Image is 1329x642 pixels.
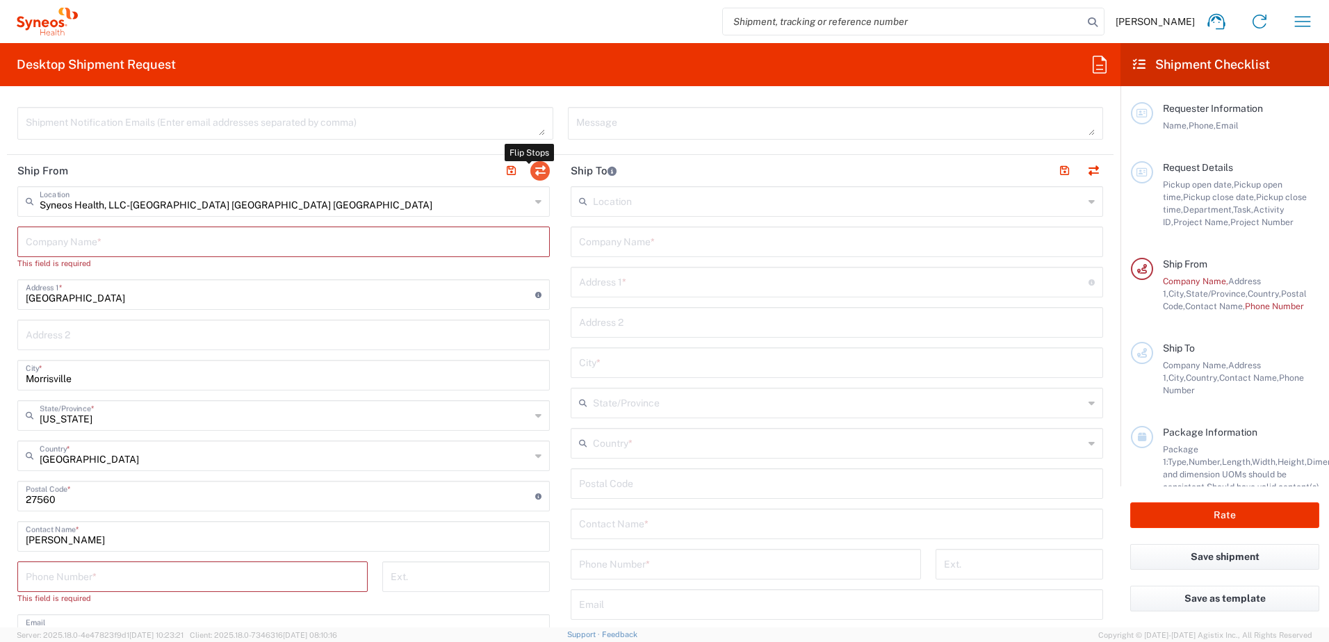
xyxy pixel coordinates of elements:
[1130,502,1319,528] button: Rate
[1186,372,1219,383] span: Country,
[1233,204,1253,215] span: Task,
[602,630,637,639] a: Feedback
[1163,444,1198,467] span: Package 1:
[17,592,368,604] div: This field is required
[1130,544,1319,570] button: Save shipment
[1133,56,1270,73] h2: Shipment Checklist
[1216,120,1239,131] span: Email
[1207,481,1319,492] span: Should have valid content(s)
[17,56,176,73] h2: Desktop Shipment Request
[1163,179,1234,190] span: Pickup open date,
[1252,456,1278,467] span: Width,
[1183,192,1256,202] span: Pickup close date,
[17,164,68,178] h2: Ship From
[1278,456,1307,467] span: Height,
[1116,15,1195,28] span: [PERSON_NAME]
[1230,217,1294,227] span: Project Number
[1168,372,1186,383] span: City,
[1189,120,1216,131] span: Phone,
[1163,120,1189,131] span: Name,
[1173,217,1230,227] span: Project Name,
[1219,372,1279,383] span: Contact Name,
[1163,162,1233,173] span: Request Details
[283,631,337,639] span: [DATE] 08:10:16
[17,257,550,270] div: This field is required
[1245,301,1304,311] span: Phone Number
[1163,258,1207,270] span: Ship From
[1222,456,1252,467] span: Length,
[567,630,602,639] a: Support
[1168,288,1186,299] span: City,
[1163,276,1228,286] span: Company Name,
[1189,456,1222,467] span: Number,
[1163,360,1228,370] span: Company Name,
[1130,586,1319,611] button: Save as template
[1248,288,1281,299] span: Country,
[17,631,184,639] span: Server: 2025.18.0-4e47823f9d1
[1183,204,1233,215] span: Department,
[723,8,1083,35] input: Shipment, tracking or reference number
[1098,629,1312,641] span: Copyright © [DATE]-[DATE] Agistix Inc., All Rights Reserved
[1186,288,1248,299] span: State/Province,
[1163,103,1263,114] span: Requester Information
[190,631,337,639] span: Client: 2025.18.0-7346316
[1163,427,1257,438] span: Package Information
[1168,456,1189,467] span: Type,
[129,631,184,639] span: [DATE] 10:23:21
[571,164,617,178] h2: Ship To
[1185,301,1245,311] span: Contact Name,
[1163,343,1195,354] span: Ship To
